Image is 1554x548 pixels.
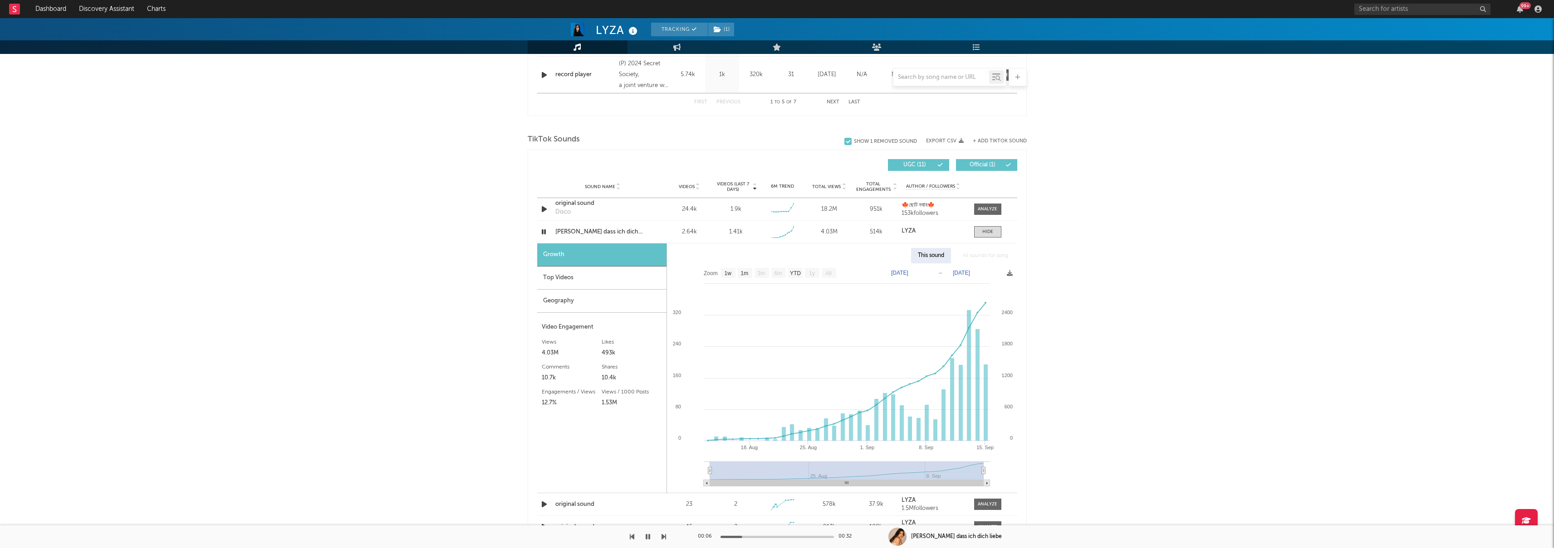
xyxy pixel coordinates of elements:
[668,228,711,237] div: 2.64k
[602,362,662,373] div: Shares
[1001,341,1012,346] text: 1800
[619,58,668,91] div: (P) 2024 Secret Society, a joint venture with Jive Germany, a division of Sony Music Entertainmen...
[976,445,994,450] text: 15. Sep
[537,243,667,267] div: Growth
[911,533,1002,541] div: [PERSON_NAME] dass ich dich liebe
[808,228,850,237] div: 4.03M
[919,445,933,450] text: 8. Sep
[724,270,731,276] text: 1w
[1517,5,1523,13] button: 99+
[973,139,1027,144] button: + Add TikTok Sound
[1004,404,1012,409] text: 600
[911,248,951,263] div: This sound
[888,159,949,171] button: UGC(11)
[651,23,708,36] button: Tracking
[542,398,602,408] div: 12.7%
[1354,4,1490,15] input: Search for artists
[668,205,711,214] div: 24.4k
[1001,373,1012,378] text: 1200
[812,184,841,189] span: Total Views
[893,74,989,81] input: Search by song name or URL
[808,205,850,214] div: 18.2M
[906,184,955,189] span: Author / Followers
[555,199,650,208] a: original sound
[902,228,965,234] a: LYZA
[902,497,965,504] a: LYZA
[854,139,917,145] div: Show 1 Removed Sound
[902,520,965,526] a: LYZA
[926,138,964,144] button: Export CSV
[602,373,662,383] div: 10.4k
[740,445,757,450] text: 18. Aug
[761,183,804,190] div: 6M Trend
[528,134,580,145] span: TikTok Sounds
[956,248,1015,263] div: All sounds for song
[537,267,667,290] div: Top Videos
[902,202,935,208] strong: 🍁ছোট নবাব🍁
[679,184,695,189] span: Videos
[602,398,662,408] div: 1.53M
[1001,310,1012,315] text: 2400
[855,523,897,532] div: 108k
[902,210,965,217] div: 153k followers
[734,500,737,509] div: 2
[1010,435,1012,441] text: 0
[542,322,662,333] div: Video Engagement
[704,270,718,276] text: Zoom
[799,445,816,450] text: 25. Aug
[855,500,897,509] div: 37.9k
[542,348,602,359] div: 4.03M
[786,100,792,104] span: of
[555,523,650,532] a: original sound
[848,100,860,105] button: Last
[964,139,1027,144] button: + Add TikTok Sound
[555,208,571,217] div: Disco
[956,159,1017,171] button: Official(1)
[708,23,734,36] button: (1)
[585,184,615,189] span: Sound Name
[675,404,681,409] text: 80
[672,341,681,346] text: 240
[698,531,716,542] div: 00:06
[962,162,1004,168] span: Official ( 1 )
[902,520,916,526] strong: LYZA
[672,310,681,315] text: 320
[555,500,650,509] a: original sound
[757,270,765,276] text: 3m
[729,228,743,237] div: 1.41k
[734,523,737,532] div: 2
[740,270,748,276] text: 1m
[542,373,602,383] div: 10.7k
[678,435,681,441] text: 0
[860,445,874,450] text: 1. Sep
[596,23,640,38] div: LYZA
[855,228,897,237] div: 514k
[542,362,602,373] div: Comments
[838,531,857,542] div: 00:32
[602,337,662,348] div: Likes
[891,270,908,276] text: [DATE]
[894,162,936,168] span: UGC ( 11 )
[902,202,965,209] a: 🍁ছোট নবাব🍁
[694,100,707,105] button: First
[716,100,740,105] button: Previous
[708,23,735,36] span: ( 1 )
[715,181,751,192] span: Videos (last 7 days)
[668,523,711,532] div: 15
[730,205,741,214] div: 1.9k
[902,505,965,512] div: 1.5M followers
[668,500,711,509] div: 23
[555,228,650,237] a: [PERSON_NAME] dass ich dich liebe
[602,348,662,359] div: 493k
[827,100,839,105] button: Next
[602,387,662,398] div: Views / 1000 Posts
[937,270,943,276] text: →
[953,270,970,276] text: [DATE]
[825,270,831,276] text: All
[775,100,780,104] span: to
[672,373,681,378] text: 160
